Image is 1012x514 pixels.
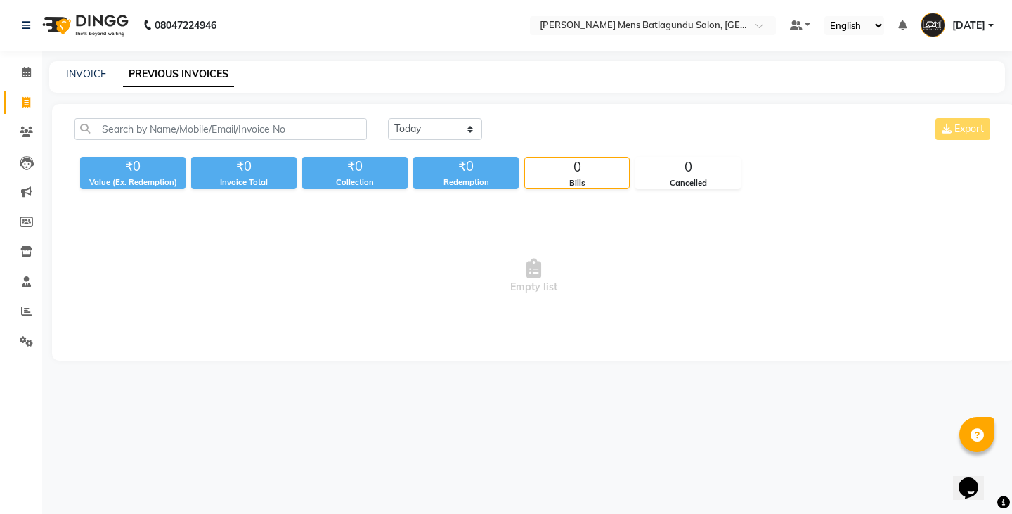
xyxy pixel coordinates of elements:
img: Raja [921,13,945,37]
input: Search by Name/Mobile/Email/Invoice No [74,118,367,140]
div: ₹0 [80,157,186,176]
div: Invoice Total [191,176,297,188]
b: 08047224946 [155,6,216,45]
div: ₹0 [191,157,297,176]
span: Empty list [74,206,993,347]
iframe: chat widget [953,458,998,500]
a: INVOICE [66,68,106,80]
div: ₹0 [413,157,519,176]
div: ₹0 [302,157,408,176]
div: 0 [525,158,629,177]
div: Value (Ex. Redemption) [80,176,186,188]
div: Redemption [413,176,519,188]
span: [DATE] [952,18,985,33]
div: Bills [525,177,629,189]
img: logo [36,6,132,45]
div: Cancelled [636,177,740,189]
a: PREVIOUS INVOICES [123,62,234,87]
div: Collection [302,176,408,188]
div: 0 [636,158,740,177]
